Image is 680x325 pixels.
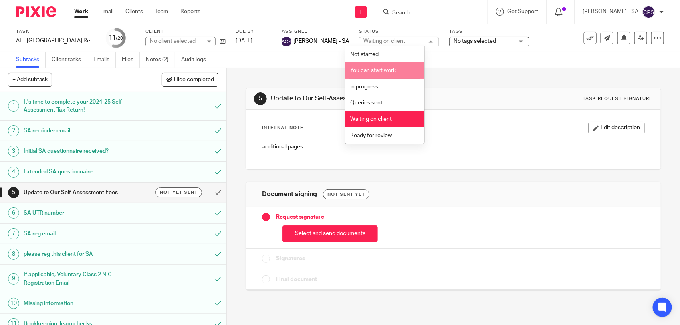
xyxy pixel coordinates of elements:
[24,228,143,240] h1: SA reg email
[449,28,529,35] label: Tags
[122,52,140,68] a: Files
[160,189,198,196] span: Not yet sent
[155,8,168,16] a: Team
[24,207,143,219] h1: SA UTR number
[8,298,19,309] div: 10
[8,167,19,178] div: 4
[282,37,291,46] img: svg%3E
[236,38,252,44] span: [DATE]
[507,9,538,14] span: Get Support
[16,52,46,68] a: Subtasks
[583,96,653,102] div: Task request signature
[276,275,317,283] span: Final document
[262,143,644,151] p: additional pages
[16,28,96,35] label: Task
[454,38,496,44] span: No tags selected
[8,249,19,260] div: 8
[116,36,123,40] small: /20
[262,125,303,131] p: Internal Note
[8,273,19,285] div: 9
[8,228,19,239] div: 7
[282,28,349,35] label: Assignee
[24,187,143,199] h1: Update to Our Self-Assessment Fees
[125,8,143,16] a: Clients
[24,96,143,116] h1: It's time to complete your 2024-25 Self-Assessment Tax Return!
[254,92,267,105] div: 5
[236,28,272,35] label: Due by
[350,100,383,106] span: Queries sent
[583,8,638,16] p: [PERSON_NAME] - SA
[24,166,143,178] h1: Extended SA questionnaire
[24,125,143,137] h1: SA reminder email
[174,77,214,83] span: Hide completed
[8,207,19,219] div: 6
[391,10,464,17] input: Search
[642,6,655,18] img: svg%3E
[146,52,175,68] a: Notes (2)
[350,116,392,122] span: Waiting on client
[24,248,143,260] h1: please reg this client for SA
[262,190,317,199] h1: Document signing
[74,8,88,16] a: Work
[8,146,19,157] div: 3
[363,38,405,44] div: Waiting on client
[350,84,378,90] span: In progress
[145,28,226,35] label: Client
[8,187,19,198] div: 5
[93,52,116,68] a: Emails
[323,189,369,199] div: Not sent yet
[16,37,96,45] div: AT - SA Return - PE 05-04-2025
[52,52,87,68] a: Client tasks
[293,37,349,45] span: [PERSON_NAME] - SA
[24,269,143,289] h1: If applicable, Voluntary Class 2 NIC Registration Email
[282,225,378,243] button: Select and send documents
[16,6,56,17] img: Pixie
[24,145,143,157] h1: Initial SA questionnaire received?
[150,37,202,45] div: No client selected
[8,100,19,112] div: 1
[8,73,52,86] button: + Add subtask
[350,52,379,57] span: Not started
[350,68,396,73] span: You can start work
[162,73,218,86] button: Hide completed
[100,8,113,16] a: Email
[24,297,143,309] h1: Missing information
[350,133,392,138] span: Ready for review
[359,28,439,35] label: Status
[589,122,645,134] button: Edit description
[109,33,123,42] div: 11
[181,52,212,68] a: Audit logs
[271,94,470,103] h1: Update to Our Self-Assessment Fees
[16,37,96,45] div: AT - [GEOGRAPHIC_DATA] Return - PE [DATE]
[180,8,200,16] a: Reports
[276,213,324,221] span: Request signature
[276,255,305,263] span: Signatures
[8,125,19,136] div: 2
